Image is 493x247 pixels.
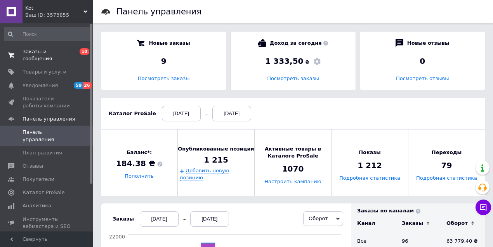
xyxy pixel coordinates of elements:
[125,173,154,179] a: Пополнить
[138,75,190,81] a: Посмотреть заказы
[23,163,43,170] span: Отзывы
[23,48,72,62] span: Заказы и сообщения
[149,39,190,47] span: Новые заказы
[23,202,51,209] span: Аналитика
[162,106,201,121] div: [DATE]
[23,68,66,75] span: Товары и услуги
[265,56,303,66] span: 1 333,50
[80,48,89,55] span: 10
[432,149,462,156] span: Переходы
[255,145,331,159] span: Активные товары в Каталоге ProSale
[416,175,477,181] a: Подробная статистика
[74,82,83,89] span: 59
[441,160,452,171] span: 79
[339,175,400,181] a: Подробная статистика
[180,168,229,181] a: Добавить новую позицию
[212,106,251,121] div: [DATE]
[116,7,201,16] h1: Панель управления
[396,75,449,81] a: Посмотреть отзывы
[25,5,83,12] span: Kot
[309,215,328,221] span: Оборот
[190,211,229,227] div: [DATE]
[109,110,156,117] div: Каталог ProSale
[358,160,382,171] span: 1 212
[282,164,304,175] span: 1070
[4,27,91,41] input: Поиск
[204,154,228,165] span: 1 215
[23,216,72,230] span: Инструменты вебмастера и SEO
[446,220,468,227] div: Оборот
[25,12,93,19] div: Ваш ID: 3573855
[83,82,92,89] span: 26
[23,116,75,123] span: Панель управления
[357,207,485,214] div: Заказы по каналам
[305,59,309,66] span: ₴
[178,145,254,152] span: Опубликованные позиции
[23,82,58,89] span: Уведомления
[270,39,328,47] span: Доход за сегодня
[23,129,72,143] span: Панель управления
[113,215,134,222] div: Заказы
[267,75,319,81] a: Посмотреть заказы
[116,149,162,156] span: Баланс*:
[351,214,396,232] td: Канал
[23,189,64,196] span: Каталог ProSale
[23,149,62,156] span: План развития
[109,234,125,240] tspan: 22000
[368,56,477,67] div: 0
[264,179,321,185] a: Настроить кампанию
[402,220,423,227] div: Заказы
[476,200,491,215] button: Чат с покупателем
[407,39,450,47] span: Новые отзывы
[109,56,218,67] div: 9
[140,211,179,227] div: [DATE]
[359,149,381,156] span: Показы
[116,158,162,169] span: 184.38 ₴
[23,176,54,183] span: Покупатели
[23,95,72,109] span: Показатели работы компании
